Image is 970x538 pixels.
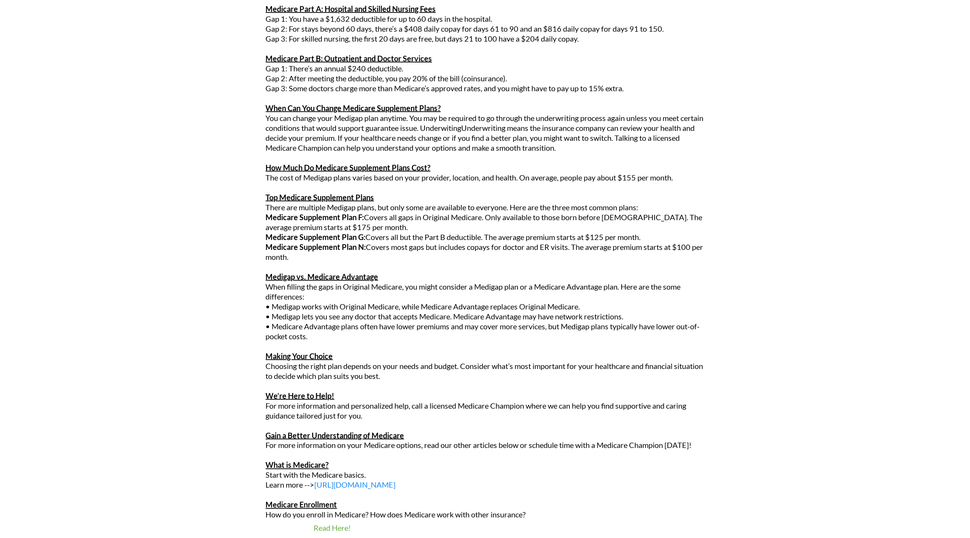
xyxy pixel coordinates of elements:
[266,461,329,470] u: What is Medicare?
[266,242,705,262] p: Covers most gaps but includes copays for doctor and ER visits. The average premium starts at $100...
[266,192,705,212] p: There are multiple Medigap plans, but only some are available to everyone. Here are the three mos...
[266,480,705,490] p: Learn more -->
[266,311,705,321] p: • Medigap lets you see any doctor that accepts Medicare. Medicare Advantage may have network rest...
[266,242,366,251] strong: Medicare Supplement Plan N:
[266,24,705,34] p: Gap 2: For stays beyond 60 days, there’s a $408 daily copay for days 61 to 90 and an $816 daily c...
[266,361,705,381] p: Choosing the right plan depends on your needs and budget. Consider what’s most important for your...
[266,232,705,242] p: Covers all but the Part B deductible. The average premium starts at $125 per month.
[315,480,396,490] a: [URL][DOMAIN_NAME]
[266,351,333,361] u: Making Your Choice
[266,510,705,520] p: How do you enroll in Medicare? How does Medicare work with other insurance?
[314,524,351,533] span: Read Here!
[266,301,705,311] p: • Medigap works with Original Medicare, while Medicare Advantage replaces Original Medicare.
[266,282,705,301] p: When filling the gaps in Original Medicare, you might consider a Medigap plan or a Medicare Advan...
[266,193,374,202] u: Top Medicare Supplement Plans
[266,113,705,153] p: You can change your Medigap plan anytime. You may be required to go through the underwriting proc...
[266,54,432,63] u: Medicare Part B: Outpatient and Doctor Services
[266,500,337,509] u: Medicare Enrollment
[266,272,378,281] u: Medigap vs. Medicare Advantage
[266,73,705,83] p: Gap 2: After meeting the deductible, you pay 20% of the bill (coinsurance).
[266,14,705,24] p: Gap 1: You have a $1,632 deductible for up to 60 days in the hospital.
[266,212,705,232] p: Covers all gaps in Original Medicare. Only available to those born before [DEMOGRAPHIC_DATA]. The...
[266,401,705,420] p: For more information and personalized help, call a licensed Medicare Champion where we can help y...
[266,83,705,93] p: Gap 3: Some doctors charge more than Medicare’s approved rates, and you might have to pay up to 1...
[266,431,404,440] u: Gain a Better Understanding of Medicare
[266,213,364,222] strong: Medicare Supplement Plan F:
[266,63,705,73] p: Gap 1: There’s an annual $240 deductible.
[266,103,441,113] u: When Can You Change Medicare Supplement Plans?
[266,232,366,242] strong: Medicare Supplement Plan G:
[266,321,705,341] p: • Medicare Advantage plans often have lower premiums and may cover more services, but Medigap pla...
[266,172,705,182] p: The cost of Medigap plans varies based on your provider, location, and health. On average, people...
[266,391,335,400] u: We’re Here to Help!
[266,470,705,480] p: Start with the Medicare basics.
[266,34,705,43] p: Gap 3: For skilled nursing, the first 20 days are free, but days 21 to 100 have a $204 daily copay.
[266,440,705,450] p: For more information on your Medicare options, read our other articles below or schedule time wit...
[266,163,431,172] u: How Much Do Medicare Supplement Plans Cost?
[266,4,436,13] u: Medicare Part A: Hospital and Skilled Nursing Fees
